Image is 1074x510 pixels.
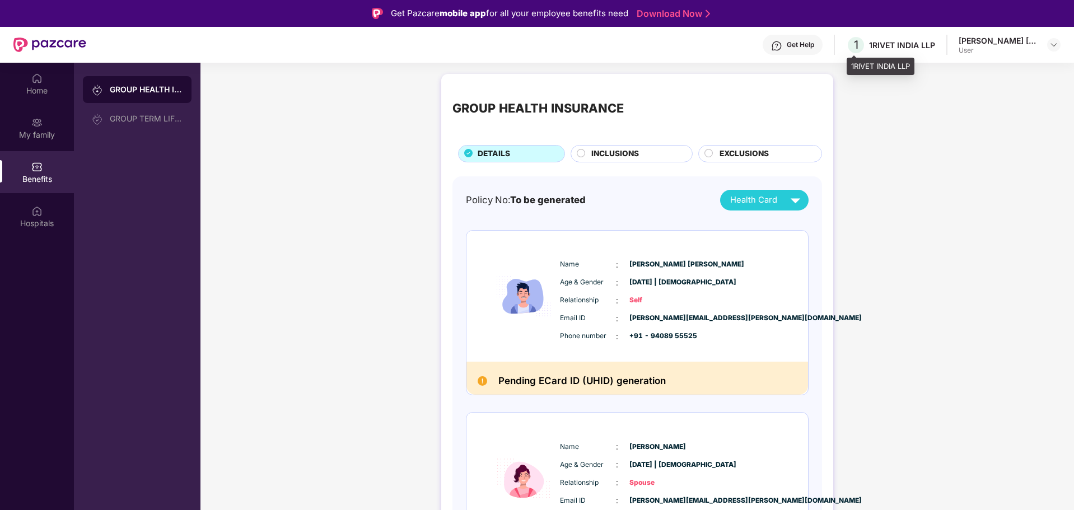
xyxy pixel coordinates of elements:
[452,99,624,118] div: GROUP HEALTH INSURANCE
[478,376,487,386] img: Pending
[720,148,769,160] span: EXCLUSIONS
[31,73,43,84] img: svg+xml;base64,PHN2ZyBpZD0iSG9tZSIgeG1sbnM9Imh0dHA6Ly93d3cudzMub3JnLzIwMDAvc3ZnIiB3aWR0aD0iMjAiIG...
[616,458,618,471] span: :
[560,478,616,488] span: Relationship
[616,259,618,271] span: :
[629,277,685,288] span: [DATE] | [DEMOGRAPHIC_DATA]
[110,114,183,123] div: GROUP TERM LIFE INSURANCE
[629,460,685,470] span: [DATE] | [DEMOGRAPHIC_DATA]
[771,40,782,52] img: svg+xml;base64,PHN2ZyBpZD0iSGVscC0zMngzMiIgeG1sbnM9Imh0dHA6Ly93d3cudzMub3JnLzIwMDAvc3ZnIiB3aWR0aD...
[854,38,858,52] span: 1
[560,331,616,341] span: Phone number
[616,294,618,307] span: :
[13,38,86,52] img: New Pazcare Logo
[466,193,586,207] div: Policy No:
[787,40,814,49] div: Get Help
[391,7,628,20] div: Get Pazcare for all your employee benefits need
[591,148,639,160] span: INCLUSIONS
[616,277,618,289] span: :
[629,259,685,270] span: [PERSON_NAME] [PERSON_NAME]
[31,117,43,128] img: svg+xml;base64,PHN2ZyB3aWR0aD0iMjAiIGhlaWdodD0iMjAiIHZpZXdCb3g9IjAgMCAyMCAyMCIgZmlsbD0ibm9uZSIgeG...
[510,194,586,205] span: To be generated
[372,8,383,19] img: Logo
[629,495,685,506] span: [PERSON_NAME][EMAIL_ADDRESS][PERSON_NAME][DOMAIN_NAME]
[1049,40,1058,49] img: svg+xml;base64,PHN2ZyBpZD0iRHJvcGRvd24tMzJ4MzIiIHhtbG5zPSJodHRwOi8vd3d3LnczLm9yZy8yMDAwL3N2ZyIgd2...
[959,46,1037,55] div: User
[31,161,43,172] img: svg+xml;base64,PHN2ZyBpZD0iQmVuZWZpdHMiIHhtbG5zPSJodHRwOi8vd3d3LnczLm9yZy8yMDAwL3N2ZyIgd2lkdGg9Ij...
[560,277,616,288] span: Age & Gender
[629,478,685,488] span: Spouse
[560,295,616,306] span: Relationship
[629,331,685,341] span: +91 - 94089 55525
[490,242,557,351] img: icon
[560,495,616,506] span: Email ID
[786,190,805,210] img: svg+xml;base64,PHN2ZyB4bWxucz0iaHR0cDovL3d3dy53My5vcmcvMjAwMC9zdmciIHZpZXdCb3g9IjAgMCAyNCAyNCIgd2...
[616,494,618,507] span: :
[440,8,486,18] strong: mobile app
[720,190,809,210] button: Health Card
[730,194,777,207] span: Health Card
[31,205,43,217] img: svg+xml;base64,PHN2ZyBpZD0iSG9zcGl0YWxzIiB4bWxucz0iaHR0cDovL3d3dy53My5vcmcvMjAwMC9zdmciIHdpZHRoPS...
[560,259,616,270] span: Name
[92,114,103,125] img: svg+xml;base64,PHN2ZyB3aWR0aD0iMjAiIGhlaWdodD0iMjAiIHZpZXdCb3g9IjAgMCAyMCAyMCIgZmlsbD0ibm9uZSIgeG...
[706,8,710,20] img: Stroke
[616,476,618,489] span: :
[92,85,103,96] img: svg+xml;base64,PHN2ZyB3aWR0aD0iMjAiIGhlaWdodD0iMjAiIHZpZXdCb3g9IjAgMCAyMCAyMCIgZmlsbD0ibm9uZSIgeG...
[629,313,685,324] span: [PERSON_NAME][EMAIL_ADDRESS][PERSON_NAME][DOMAIN_NAME]
[498,373,666,389] h2: Pending ECard ID (UHID) generation
[110,84,183,95] div: GROUP HEALTH INSURANCE
[560,442,616,452] span: Name
[629,295,685,306] span: Self
[478,148,510,160] span: DETAILS
[616,330,618,343] span: :
[847,58,914,76] div: 1RIVET INDIA LLP
[637,8,707,20] a: Download Now
[560,313,616,324] span: Email ID
[560,460,616,470] span: Age & Gender
[616,441,618,453] span: :
[869,40,935,50] div: 1RIVET INDIA LLP
[629,442,685,452] span: [PERSON_NAME]
[959,35,1037,46] div: [PERSON_NAME] [PERSON_NAME]
[616,312,618,325] span: :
